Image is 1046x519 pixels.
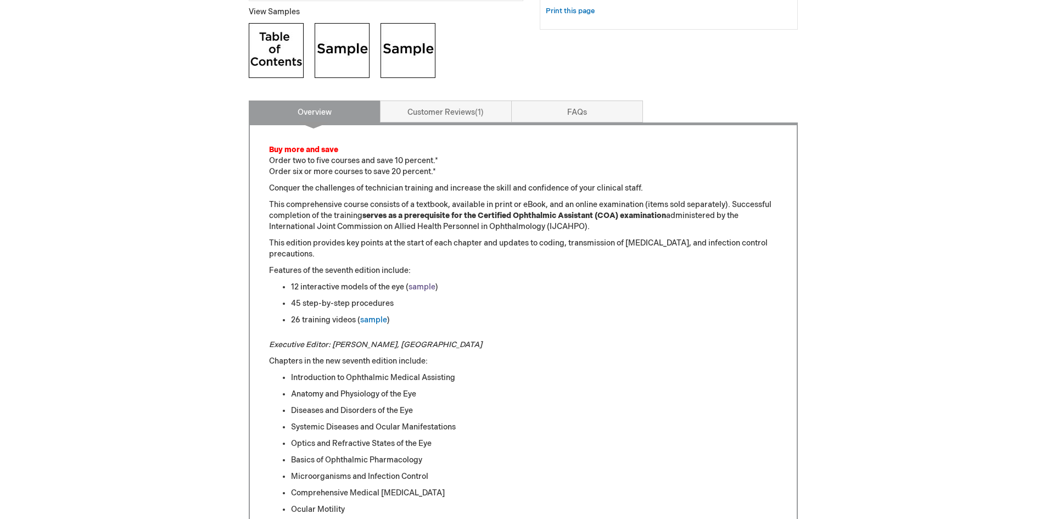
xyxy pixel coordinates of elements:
[269,183,777,194] p: Conquer the challenges of technician training and increase the skill and confidence of your clini...
[409,282,435,292] a: sample
[381,23,435,78] img: Click to view
[269,144,777,177] p: Order two to five courses and save 10 percent.* Order six or more courses to save 20 percent.*
[269,265,777,276] p: Features of the seventh edition include:
[291,488,777,499] li: Comprehensive Medical [MEDICAL_DATA]
[380,101,512,122] a: Customer Reviews1
[291,405,777,416] li: Diseases and Disorders of the Eye
[269,340,482,349] em: Executive Editor: [PERSON_NAME], [GEOGRAPHIC_DATA]
[291,504,777,515] li: Ocular Motility
[249,7,523,18] p: View Samples
[269,145,338,154] font: Buy more and save
[475,108,484,117] span: 1
[269,199,777,232] p: This comprehensive course consists of a textbook, available in print or eBook, and an online exam...
[546,4,595,18] a: Print this page
[362,211,666,220] strong: serves as a prerequisite for the Certified Ophthalmic Assistant (COA) examination
[249,23,304,78] img: Click to view
[291,315,777,326] div: 26 training videos ( )
[249,101,381,122] a: Overview
[291,389,777,400] li: Anatomy and Physiology of the Eye
[269,238,777,260] p: This edition provides key points at the start of each chapter and updates to coding, transmission...
[269,356,777,367] p: Chapters in the new seventh edition include:
[315,23,370,78] img: Click to view
[360,315,387,325] a: sample
[291,422,777,433] li: Systemic Diseases and Ocular Manifestations
[291,298,777,309] div: 45 step-by-step procedures
[291,438,777,449] li: Optics and Refractive States of the Eye
[291,372,777,383] li: Introduction to Ophthalmic Medical Assisting
[291,455,777,466] li: Basics of Ophthalmic Pharmacology
[291,471,777,482] li: Microorganisms and Infection Control
[511,101,643,122] a: FAQs
[291,282,777,293] div: 12 interactive models of the eye ( )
